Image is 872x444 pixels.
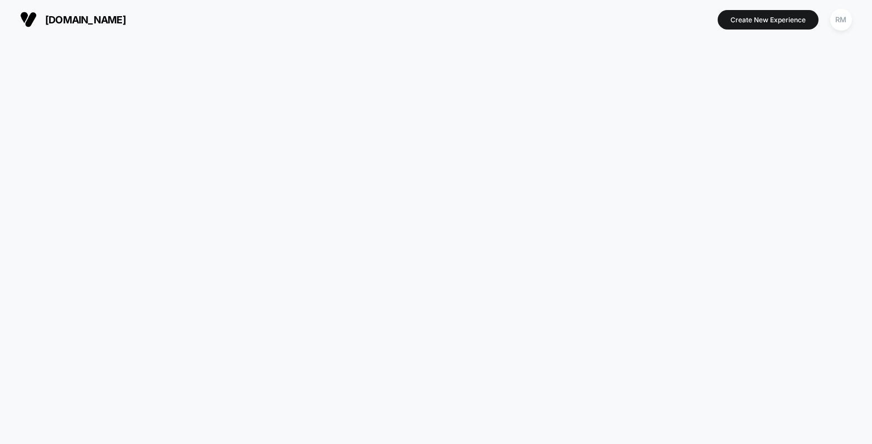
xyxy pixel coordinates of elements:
img: Visually logo [20,11,37,28]
button: Create New Experience [718,10,819,30]
button: [DOMAIN_NAME] [17,11,129,28]
div: RM [830,9,852,31]
button: RM [827,8,855,31]
span: [DOMAIN_NAME] [45,14,126,26]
